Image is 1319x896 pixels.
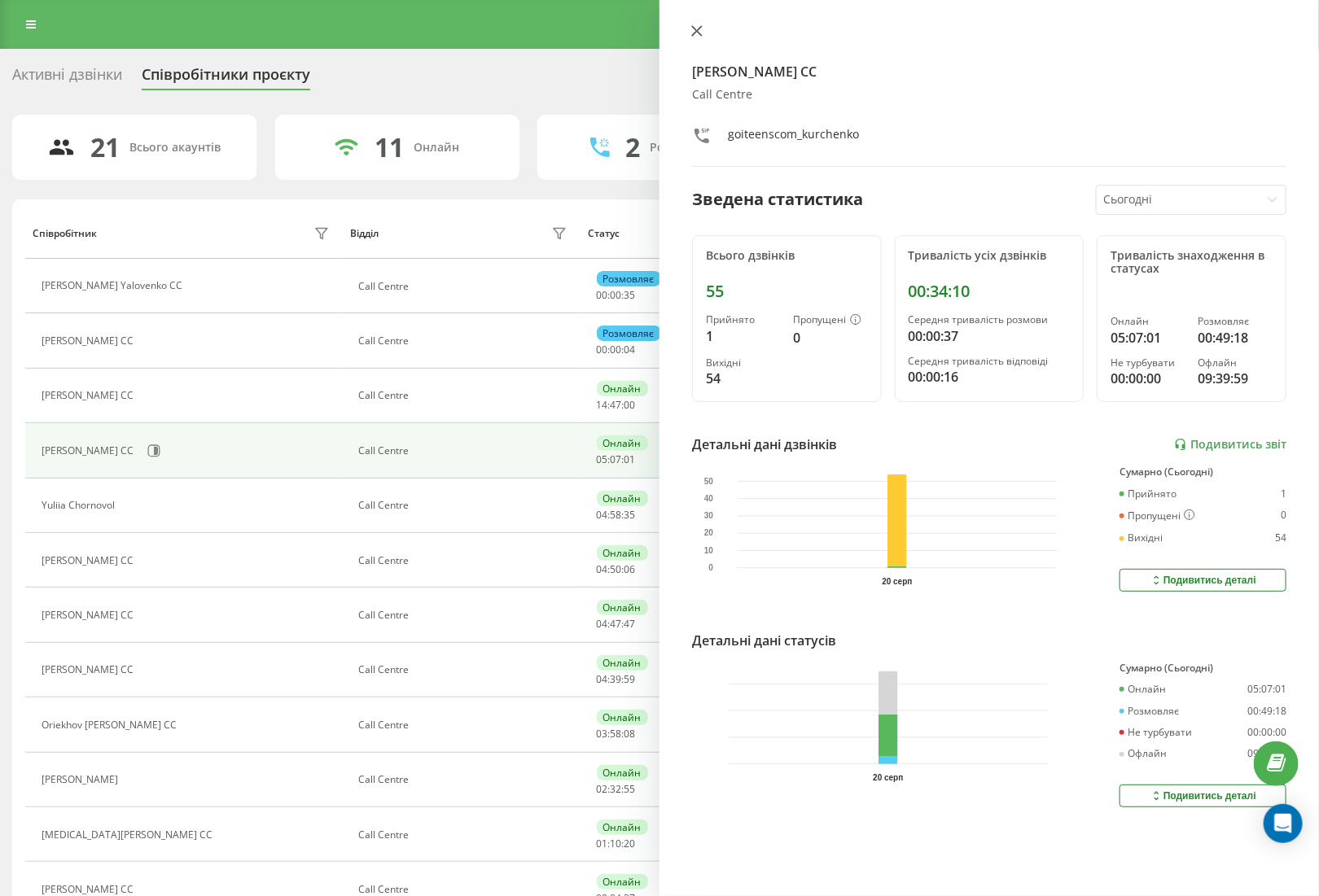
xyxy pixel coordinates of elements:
[359,719,572,731] div: Call Centre
[597,381,648,396] div: Онлайн
[704,494,714,503] text: 40
[1120,569,1286,592] button: Подивитись деталі
[874,773,904,782] text: 20 серп
[611,508,622,522] span: 58
[597,655,648,671] div: Онлайн
[704,511,714,520] text: 30
[1247,727,1286,738] div: 00:00:00
[624,672,636,686] span: 59
[1150,574,1256,587] div: Подивитись деталі
[1120,684,1166,695] div: Онлайн
[42,610,138,621] div: [PERSON_NAME] CC
[624,562,636,576] span: 06
[692,187,863,212] div: Зведена статистика
[624,782,636,796] span: 55
[611,727,622,741] span: 58
[793,328,867,347] div: 0
[375,132,404,163] div: 11
[597,728,636,740] div: : :
[1120,532,1163,544] div: Вихідні
[692,88,1286,102] div: Call Centre
[359,664,572,675] div: Call Centre
[597,344,636,356] div: : :
[359,281,572,292] div: Call Centre
[1281,509,1286,522] div: 0
[793,314,867,327] div: Пропущені
[1150,789,1256,802] div: Подивитись деталі
[624,452,636,466] span: 01
[42,774,122,785] div: [PERSON_NAME]
[597,618,636,630] div: : :
[909,356,1071,367] div: Середня тривалість відповіді
[692,631,836,650] div: Детальні дані статусів
[704,546,714,555] text: 10
[611,288,622,302] span: 00
[1111,249,1273,277] div: Тривалість знаходження в статусах
[624,288,636,302] span: 35
[1111,369,1185,388] div: 00:00:00
[624,508,636,522] span: 35
[597,820,648,835] div: Онлайн
[414,141,459,155] div: Онлайн
[624,727,636,741] span: 08
[611,837,622,850] span: 10
[42,555,138,566] div: [PERSON_NAME] CC
[359,335,572,347] div: Call Centre
[624,617,636,631] span: 47
[597,782,608,796] span: 02
[909,367,1071,387] div: 00:00:16
[597,545,648,561] div: Онлайн
[692,62,1286,81] h4: [PERSON_NAME] CC
[597,271,661,286] div: Розмовляє
[359,555,572,566] div: Call Centre
[597,674,636,685] div: : :
[597,326,661,341] div: Розмовляє
[1198,316,1273,327] div: Розмовляє
[597,435,648,451] div: Онлайн
[692,435,837,454] div: Детальні дані дзвінків
[597,838,636,850] div: : :
[42,390,138,401] div: [PERSON_NAME] CC
[42,719,181,731] div: Oriekhov [PERSON_NAME] CC
[597,617,608,631] span: 04
[909,282,1071,301] div: 00:34:10
[1198,369,1273,388] div: 09:39:59
[1120,509,1195,522] div: Пропущені
[1174,438,1286,452] a: Подивитись звіт
[597,454,636,465] div: : :
[1247,748,1286,759] div: 09:39:59
[624,837,636,850] span: 20
[597,452,608,466] span: 05
[883,577,913,586] text: 20 серп
[597,343,608,356] span: 00
[350,228,379,239] div: Відділ
[611,617,622,631] span: 47
[651,141,730,155] div: Розмовляють
[588,228,620,239] div: Статус
[597,562,608,576] span: 04
[624,343,636,356] span: 04
[611,343,622,356] span: 00
[1281,488,1286,500] div: 1
[1120,488,1177,500] div: Прийнято
[1198,328,1273,347] div: 00:49:18
[597,400,636,411] div: : :
[42,500,119,511] div: Yuliia Chornovol
[611,398,622,412] span: 47
[359,500,572,511] div: Call Centre
[1120,748,1167,759] div: Офлайн
[597,672,608,686] span: 04
[597,509,636,521] div: : :
[1264,804,1303,843] div: Open Intercom Messenger
[597,710,648,725] div: Онлайн
[1111,328,1185,347] div: 05:07:01
[142,66,310,91] div: Співробітники проєкту
[706,282,868,301] div: 55
[1111,357,1185,369] div: Не турбувати
[130,141,221,155] div: Всього акаунтів
[359,884,572,895] div: Call Centre
[42,335,138,347] div: [PERSON_NAME] CC
[611,562,622,576] span: 50
[42,884,138,895] div: [PERSON_NAME] СС
[597,784,636,795] div: : :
